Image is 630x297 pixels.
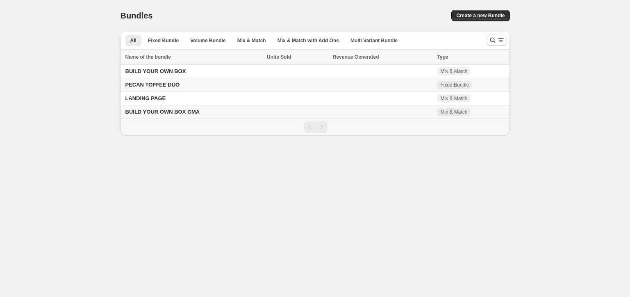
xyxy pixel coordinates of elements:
[440,82,469,88] span: Fixed Bundle
[440,95,467,102] span: Mix & Match
[487,34,507,46] button: Search and filter results
[350,37,398,44] span: Multi Variant Bundle
[277,37,339,44] span: Mix & Match with Add Ons
[125,109,200,115] span: BUILD YOUR OWN BOX GMA
[333,53,379,61] span: Revenue Generated
[125,53,262,61] div: Name of the bundle
[148,37,179,44] span: Fixed Bundle
[440,109,467,115] span: Mix & Match
[121,119,510,135] nav: Pagination
[125,68,186,74] span: BUILD YOUR OWN BOX
[125,82,180,88] span: PECAN TOFFEE DUO
[451,10,509,21] button: Create a new Bundle
[437,53,505,61] div: Type
[440,68,467,75] span: Mix & Match
[267,53,291,61] span: Units Sold
[456,12,505,19] span: Create a new Bundle
[190,37,225,44] span: Volume Bundle
[130,37,136,44] span: All
[125,95,166,101] span: LANDING PAGE
[333,53,387,61] button: Revenue Generated
[237,37,266,44] span: Mix & Match
[121,11,153,21] h1: Bundles
[267,53,299,61] button: Units Sold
